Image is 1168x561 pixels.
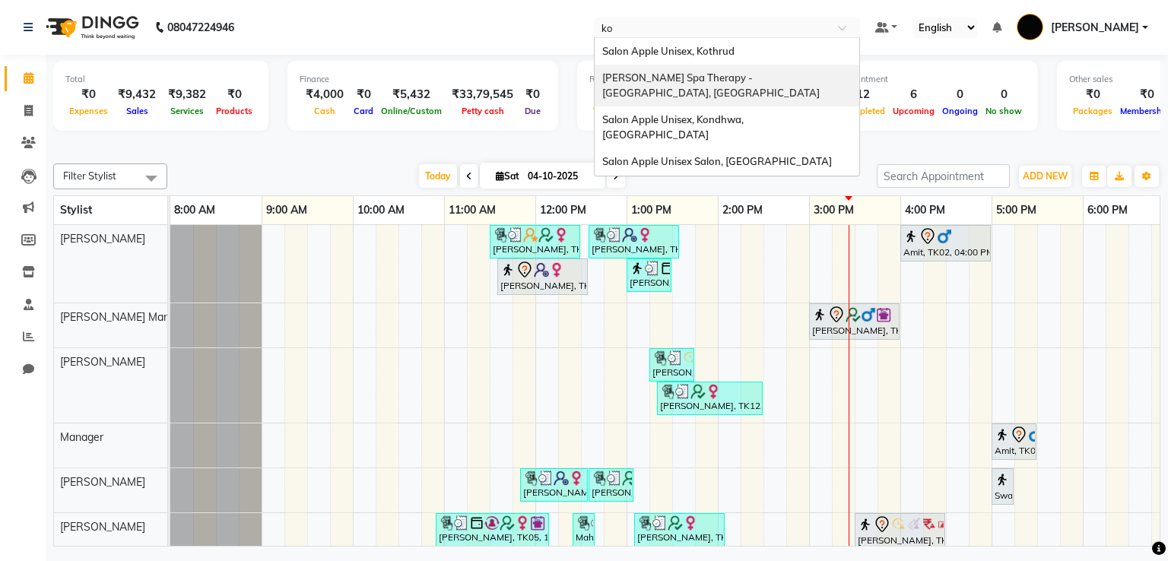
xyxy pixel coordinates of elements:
div: 12 [837,86,889,103]
div: [PERSON_NAME], TK09, 01:15 PM-01:45 PM, Sugar wax - Regular - Under arms - [DEMOGRAPHIC_DATA] (₹200) [651,350,693,379]
span: Sales [122,106,152,116]
span: [PERSON_NAME] [60,475,145,489]
div: ₹0 [519,86,546,103]
div: [PERSON_NAME], TK05, 10:55 AM-12:10 PM, Hair Cut with wella Hiar wash - [DEMOGRAPHIC_DATA] (₹450)... [437,515,547,544]
div: 0 [982,86,1026,103]
span: Ongoing [938,106,982,116]
div: ₹5,432 [377,86,446,103]
span: Expenses [65,106,112,116]
span: No show [982,106,1026,116]
span: ADD NEW [1023,170,1068,182]
div: ₹9,382 [162,86,212,103]
div: [PERSON_NAME], TK06, 11:50 AM-12:35 PM, Threading - Eyebrows - [DEMOGRAPHIC_DATA] (₹70),Threading... [522,471,586,499]
span: Services [167,106,208,116]
img: logo [39,6,143,49]
div: ₹0 [350,86,377,103]
div: Redemption [589,73,794,86]
div: [PERSON_NAME], TK11, 03:00 PM-04:00 PM, Hair Cut with wella Hiar wash - [DEMOGRAPHIC_DATA] [811,306,898,338]
span: [PERSON_NAME] [60,355,145,369]
span: [PERSON_NAME] Mane [60,310,176,324]
a: 2:00 PM [719,199,766,221]
span: Upcoming [889,106,938,116]
div: ₹0 [212,86,256,103]
div: Finance [300,73,546,86]
a: 12:00 PM [536,199,590,221]
div: [PERSON_NAME], TK06, 12:35 PM-01:35 PM, Hair Cut with wella Hiar wash - [DEMOGRAPHIC_DATA] (₹750) [590,227,678,256]
span: Card [350,106,377,116]
input: Search Appointment [877,164,1010,188]
span: Sat [492,170,523,182]
span: Products [212,106,256,116]
span: Filter Stylist [63,170,116,182]
span: Voucher [589,106,630,116]
span: [PERSON_NAME] [60,520,145,534]
span: Stylist [60,203,92,217]
div: [PERSON_NAME], TK03, 01:00 PM-01:30 PM, Hair Styling - Blow dry - [DEMOGRAPHIC_DATA] [628,261,670,290]
b: 08047224946 [167,6,234,49]
div: ₹33,79,545 [446,86,519,103]
div: Swathi mule, TK13, 05:00 PM-05:15 PM, Threading - Eyebrows - [DEMOGRAPHIC_DATA] [993,471,1012,502]
span: [PERSON_NAME] Spa Therapy - [GEOGRAPHIC_DATA], [GEOGRAPHIC_DATA] [602,71,820,99]
div: Mahir, TK07, 12:25 PM-12:40 PM, [PERSON_NAME] Styling - Shaving with ear hair removal - [DEMOGRAP... [574,515,593,544]
span: Petty cash [458,106,508,116]
a: 6:00 PM [1084,199,1131,221]
a: 4:00 PM [901,199,949,221]
span: [PERSON_NAME] [1051,20,1139,36]
span: Salon Apple Unisex, Kothrud [602,45,735,57]
a: 5:00 PM [992,199,1040,221]
span: Cash [310,106,339,116]
div: [PERSON_NAME], TK12, 01:20 PM-02:30 PM, Facial-Kanpeki Gensyl Facial Oily Skin - [DEMOGRAPHIC_DAT... [659,384,761,413]
ng-dropdown-panel: Options list [594,37,860,176]
div: [PERSON_NAME], TK10, 01:05 PM-02:05 PM, Root touch up - Wella Colour Touch [MEDICAL_DATA] free - ... [636,515,723,544]
div: [PERSON_NAME], TK01, 11:35 AM-12:35 PM, Hair Cut with wella Hiar wash - [DEMOGRAPHIC_DATA] [499,261,586,293]
div: Amit, TK02, 05:00 PM-05:30 PM, Sugar wax - Regular - Full legs wax - [DEMOGRAPHIC_DATA] [993,426,1035,458]
a: 10:00 AM [354,199,408,221]
div: Amit, TK02, 04:00 PM-05:00 PM, Hair Cut with wella Hiar wash - [DEMOGRAPHIC_DATA] [902,227,989,259]
div: ₹9,432 [112,86,162,103]
input: 2025-10-04 [523,165,599,188]
div: ₹4,000 [300,86,350,103]
div: ₹0 [1069,86,1116,103]
div: [PERSON_NAME], TK15, 03:30 PM-04:30 PM, Root touch up - Wella Colour Touch [MEDICAL_DATA] free- 1... [856,515,944,547]
div: [PERSON_NAME], TK04, 11:30 AM-12:30 PM, Hair Wash - Wella - [DEMOGRAPHIC_DATA] (₹350),Hair Stylin... [491,227,579,256]
a: 9:00 AM [262,199,311,221]
span: Salon Apple Unisex Salon, [GEOGRAPHIC_DATA] [602,155,832,167]
div: 0 [938,86,982,103]
button: ADD NEW [1019,166,1071,187]
img: Savita HO [1017,14,1043,40]
div: 6 [889,86,938,103]
span: Salon Apple Unisex, Kondhwa, [GEOGRAPHIC_DATA] [602,113,746,141]
span: Online/Custom [377,106,446,116]
div: ₹0 [65,86,112,103]
div: [PERSON_NAME], TK08, 12:35 PM-01:05 PM, Threading - Eyebrows - [DEMOGRAPHIC_DATA] (₹70),Threading... [590,471,632,499]
span: [PERSON_NAME] [60,232,145,246]
div: Appointment [837,73,1026,86]
span: Completed [837,106,889,116]
span: Packages [1069,106,1116,116]
span: Manager [60,430,103,444]
a: 8:00 AM [170,199,219,221]
a: 11:00 AM [445,199,500,221]
div: ₹0 [589,86,630,103]
a: 3:00 PM [810,199,858,221]
div: Total [65,73,256,86]
span: Due [521,106,544,116]
span: Today [419,164,457,188]
a: 1:00 PM [627,199,675,221]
